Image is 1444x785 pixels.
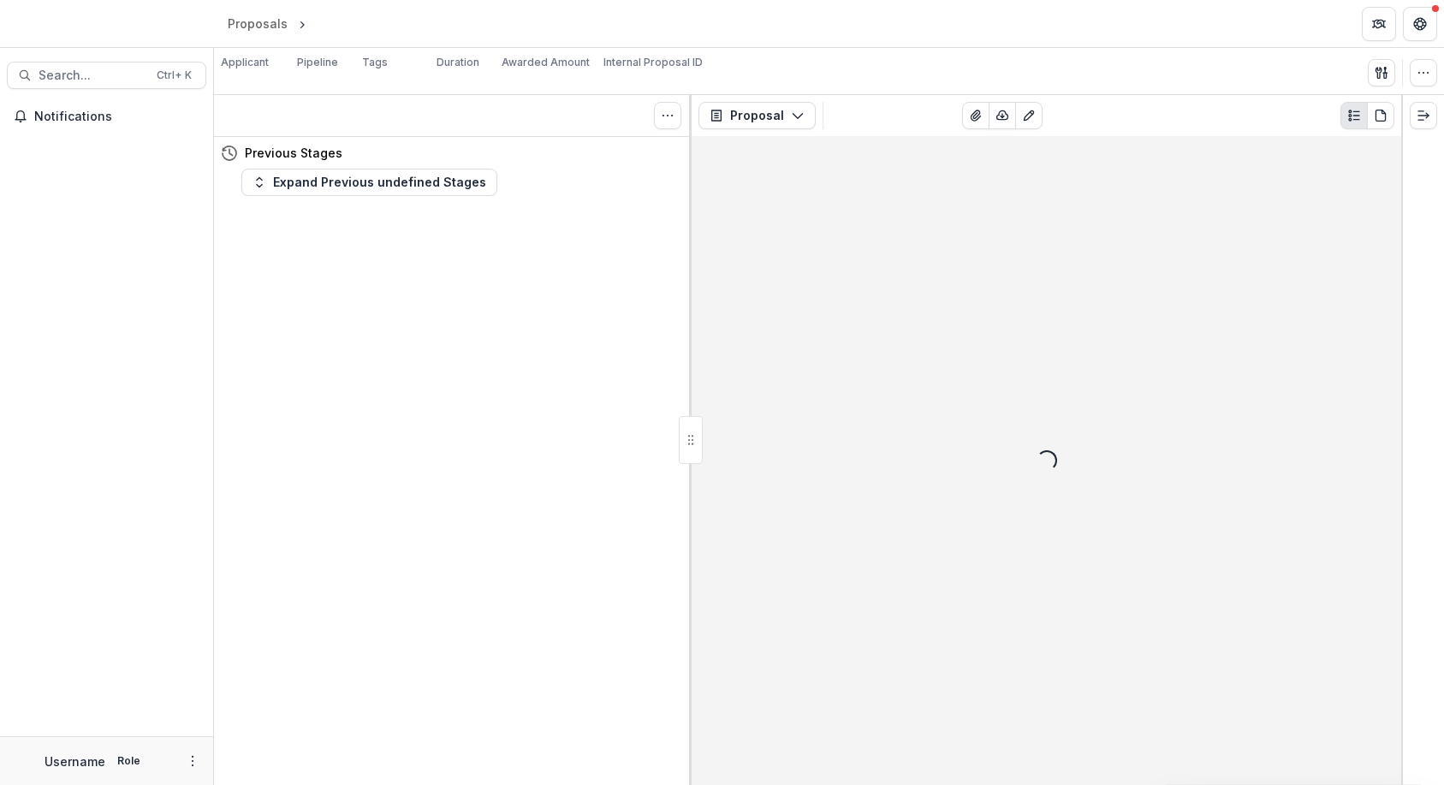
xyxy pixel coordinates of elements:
[698,102,816,129] button: Proposal
[182,751,203,771] button: More
[228,15,288,33] div: Proposals
[45,752,105,770] p: Username
[362,55,388,70] p: Tags
[7,103,206,130] button: Notifications
[1362,7,1396,41] button: Partners
[241,169,497,196] button: Expand Previous undefined Stages
[221,11,294,36] a: Proposals
[1367,102,1394,129] button: PDF view
[34,110,199,124] span: Notifications
[297,55,338,70] p: Pipeline
[437,55,479,70] p: Duration
[962,102,989,129] button: View Attached Files
[221,11,383,36] nav: breadcrumb
[1340,102,1368,129] button: Plaintext view
[7,62,206,89] button: Search...
[153,66,195,85] div: Ctrl + K
[245,144,342,162] h4: Previous Stages
[112,753,146,769] p: Role
[1403,7,1437,41] button: Get Help
[221,55,269,70] p: Applicant
[502,55,590,70] p: Awarded Amount
[654,102,681,129] button: Toggle View Cancelled Tasks
[603,55,703,70] p: Internal Proposal ID
[39,68,146,83] span: Search...
[1410,102,1437,129] button: Expand right
[1015,102,1043,129] button: Edit as form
